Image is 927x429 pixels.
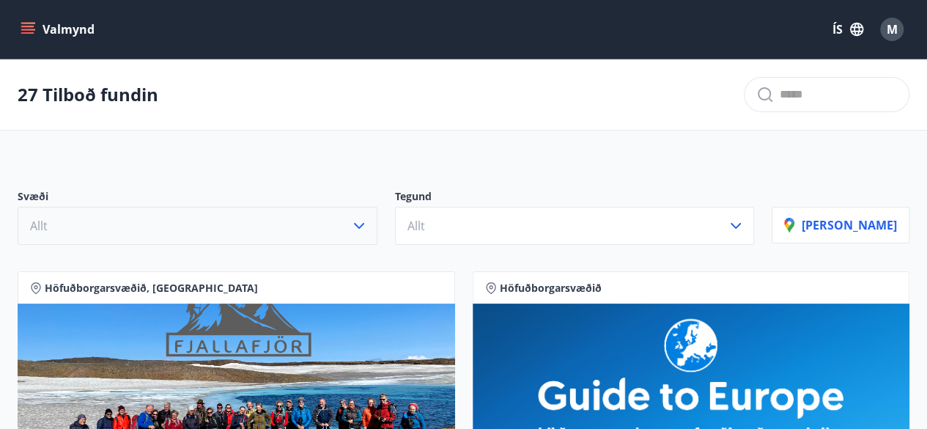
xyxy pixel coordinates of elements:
[824,16,871,43] button: ÍS
[395,189,755,207] p: Tegund
[18,16,100,43] button: menu
[45,281,258,296] span: Höfuðborgarsvæðið, [GEOGRAPHIC_DATA]
[395,207,755,245] button: Allt
[772,207,909,243] button: [PERSON_NAME]
[874,12,909,47] button: M
[18,189,377,207] p: Svæði
[784,217,897,233] p: [PERSON_NAME]
[407,218,425,234] span: Allt
[18,82,158,107] p: 27 Tilboð fundin
[500,281,602,296] span: Höfuðborgarsvæðið
[887,21,898,37] span: M
[18,207,377,245] button: Allt
[30,218,48,234] span: Allt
